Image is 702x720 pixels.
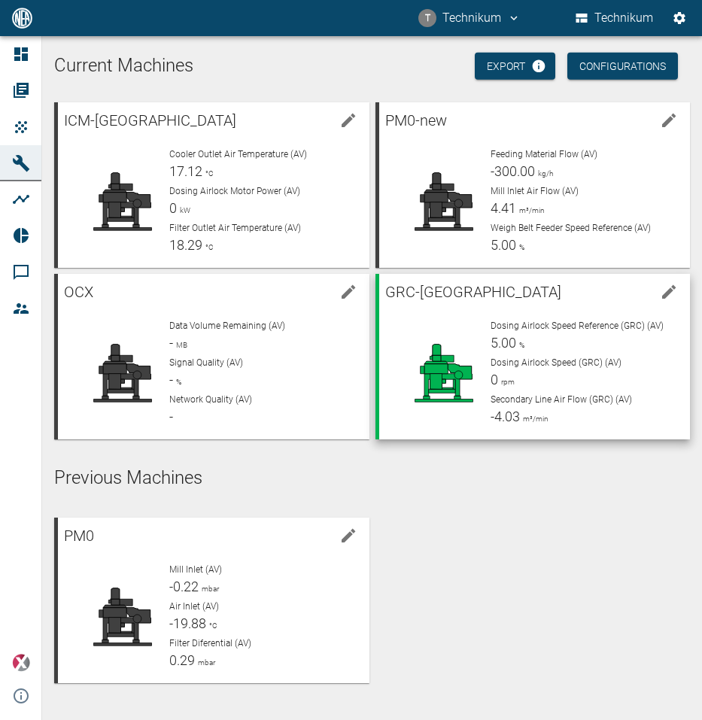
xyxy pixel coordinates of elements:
span: °C [202,243,214,251]
span: m³/min [520,415,549,423]
span: - [169,335,173,351]
span: PM0 [64,527,94,545]
h1: Current Machines [54,54,690,78]
span: Weigh Belt Feeder Speed Reference (AV) [491,223,651,233]
button: edit machine [654,105,684,135]
button: edit machine [333,521,363,551]
button: Settings [666,5,693,32]
span: mbar [195,658,215,667]
span: 0.29 [169,652,195,668]
span: 17.12 [169,163,202,179]
span: Signal Quality (AV) [169,357,243,368]
span: -4.03 [491,409,520,424]
span: 5.00 [491,237,516,253]
button: edit machine [333,105,363,135]
a: PM0-newedit machineFeeding Material Flow (AV)-300.00kg/hMill Inlet Air Flow (AV)4.41m³/minWeigh B... [375,102,691,268]
img: Xplore Logo [12,654,30,672]
span: Data Volume Remaining (AV) [169,321,285,331]
span: Mill Inlet (AV) [169,564,222,575]
span: Filter Outlet Air Temperature (AV) [169,223,301,233]
a: GRC-[GEOGRAPHIC_DATA]edit machineDosing Airlock Speed Reference (GRC) (AV)5.00%Dosing Airlock Spe... [375,274,691,439]
span: kg/h [535,169,553,178]
span: Network Quality (AV) [169,394,252,405]
span: m³/min [516,206,545,214]
h5: Previous Machines [54,466,690,491]
span: -19.88 [169,615,206,631]
span: 0 [169,200,177,216]
span: Dosing Airlock Motor Power (AV) [169,186,300,196]
span: % [173,378,181,386]
span: % [516,341,524,349]
div: T [418,9,436,27]
span: OCX [64,283,93,301]
svg: Now with HF Export [531,59,546,74]
a: ICM-[GEOGRAPHIC_DATA]edit machineCooler Outlet Air Temperature (AV)17.12°CDosing Airlock Motor Po... [54,102,369,268]
button: technikum@nea-x.de [416,5,523,32]
span: mbar [199,585,219,593]
span: 5.00 [491,335,516,351]
img: logo [11,8,34,28]
span: % [516,243,524,251]
span: Mill Inlet Air Flow (AV) [491,186,579,196]
a: OCXedit machineData Volume Remaining (AV)-MBSignal Quality (AV)-%Network Quality (AV)- [54,274,369,439]
span: 4.41 [491,200,516,216]
span: °C [202,169,214,178]
a: Export [475,53,555,81]
span: -300.00 [491,163,535,179]
span: Feeding Material Flow (AV) [491,149,597,159]
span: rpm [498,378,515,386]
button: edit machine [333,277,363,307]
span: Secondary Line Air Flow (GRC) (AV) [491,394,632,405]
span: Dosing Airlock Speed Reference (GRC) (AV) [491,321,664,331]
span: Filter Diferential (AV) [169,638,251,649]
span: - [169,409,173,424]
span: -0.22 [169,579,199,594]
span: PM0-new [385,111,447,129]
span: °C [206,621,217,630]
span: Cooler Outlet Air Temperature (AV) [169,149,307,159]
span: - [169,372,173,387]
span: GRC-[GEOGRAPHIC_DATA] [385,283,561,301]
span: kW [177,206,190,214]
button: edit machine [654,277,684,307]
span: MB [173,341,187,349]
span: 18.29 [169,237,202,253]
button: Configurations [567,53,678,81]
a: PM0edit machineMill Inlet (AV)-0.22mbarAir Inlet (AV)-19.88°CFilter Diferential (AV)0.29mbar [54,518,369,683]
span: ICM-[GEOGRAPHIC_DATA] [64,111,236,129]
span: Dosing Airlock Speed (GRC) (AV) [491,357,621,368]
span: 0 [491,372,498,387]
span: Air Inlet (AV) [169,601,219,612]
button: Technikum [573,5,657,32]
